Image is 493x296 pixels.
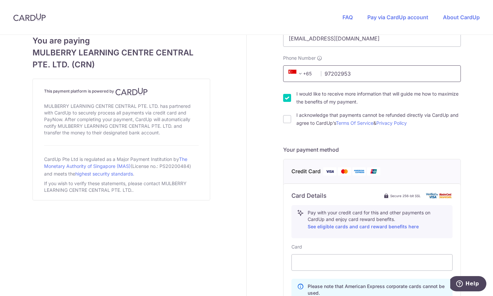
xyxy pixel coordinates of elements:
[283,30,461,47] input: Email address
[376,120,407,126] a: Privacy Policy
[44,179,199,195] div: If you wish to verify these statements, please contact MULBERRY LEARNING CENTRE CENTRAL PTE. LTD..
[443,14,480,21] a: About CardUp
[352,167,366,176] img: American Express
[296,111,461,127] label: I acknowledge that payments cannot be refunded directly via CardUp and agree to CardUp’s &
[296,90,461,106] label: I would like to receive more information that will guide me how to maximize the benefits of my pa...
[426,193,453,198] img: card secure
[286,70,316,78] span: +65
[297,259,447,266] iframe: Secure card payment input frame
[13,13,46,21] img: CardUp
[115,88,148,96] img: CardUp
[338,167,351,176] img: Mastercard
[44,102,199,137] div: MULBERRY LEARNING CENTRE CENTRAL PTE. LTD. has partnered with CardUp to securely process all paym...
[308,224,419,229] a: See eligible cards and card reward benefits here
[32,47,210,71] span: MULBERRY LEARNING CENTRE CENTRAL PTE. LTD. (CRN)
[308,209,447,231] p: Pay with your credit card for this and other payments on CardUp and enjoy card reward benefits.
[44,88,199,96] h4: This payment platform is powered by
[75,171,133,177] a: highest security standards
[342,14,353,21] a: FAQ
[291,192,327,200] h6: Card Details
[32,35,210,47] span: You are paying
[336,120,373,126] a: Terms Of Service
[291,167,321,176] span: Credit Card
[390,193,421,198] span: Secure 256-bit SSL
[450,276,486,293] iframe: Opens a widget where you can find more information
[283,146,461,154] h5: Your payment method
[367,167,380,176] img: Union Pay
[288,70,304,78] span: +65
[283,55,316,61] span: Phone Number
[291,244,302,250] label: Card
[44,154,199,179] div: CardUp Pte Ltd is regulated as a Major Payment Institution by (License no.: PS20200484) and meets...
[323,167,337,176] img: Visa
[367,14,428,21] a: Pay via CardUp account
